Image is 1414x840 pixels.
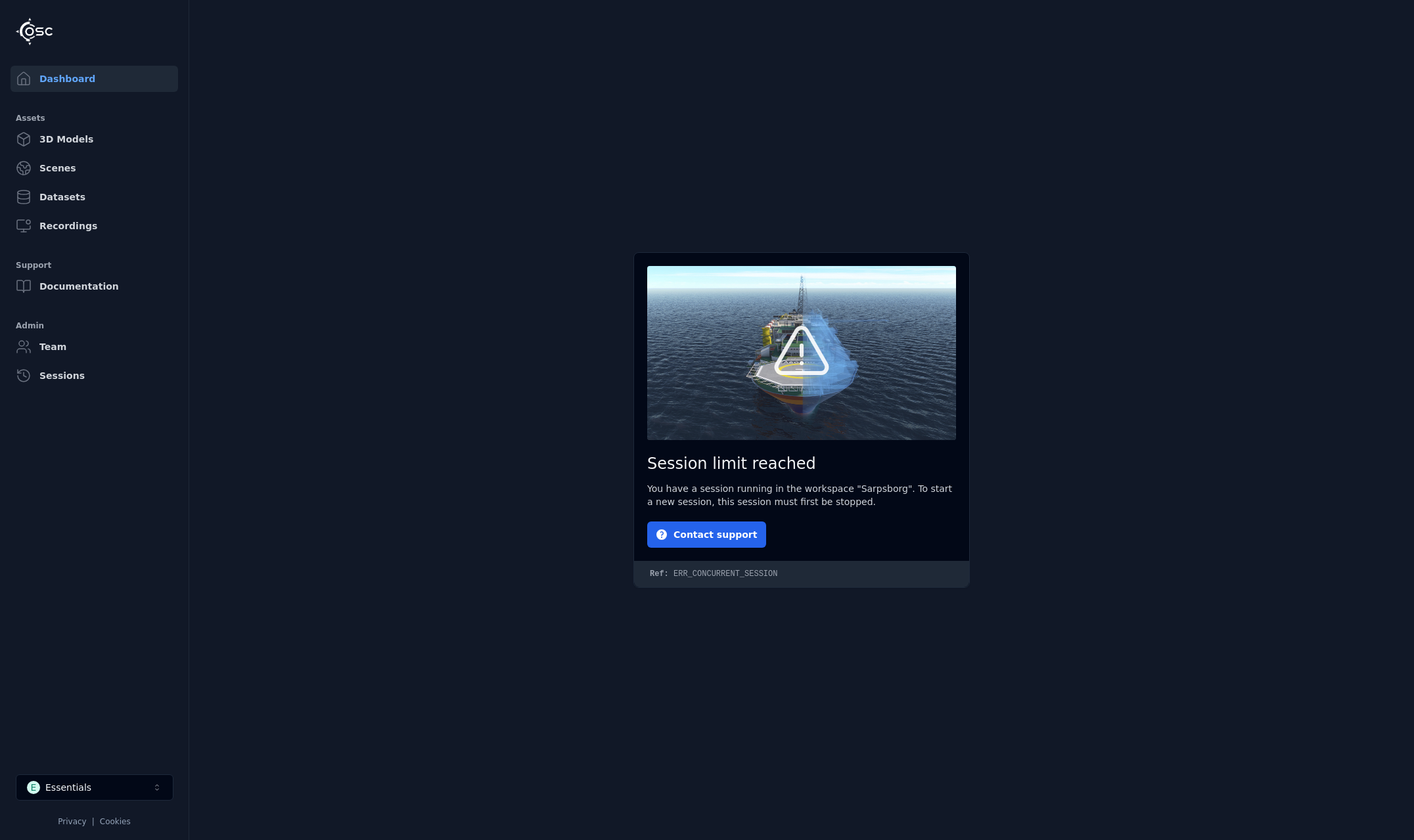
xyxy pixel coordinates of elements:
div: E [27,781,40,794]
a: Datasets [11,184,178,210]
h2: Session limit reached [647,453,956,474]
img: Logo [16,18,53,45]
div: You have a session running in the workspace "Sarpsborg". To start a new session, this session mus... [647,482,956,508]
code: ERR_CONCURRENT_SESSION [634,561,969,587]
a: Privacy [58,817,86,826]
a: Dashboard [11,66,178,92]
span: | [92,817,95,826]
button: Select a workspace [16,774,173,801]
div: Admin [16,318,173,334]
strong: Ref: [650,569,669,579]
a: Scenes [11,155,178,181]
a: Team [11,334,178,360]
a: Recordings [11,213,178,239]
a: Documentation [11,273,178,299]
div: Essentials [45,781,91,794]
div: Support [16,257,173,273]
button: Contact support [647,521,766,548]
a: Cookies [100,817,131,826]
a: Sessions [11,363,178,389]
div: Assets [16,110,173,126]
a: 3D Models [11,126,178,152]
